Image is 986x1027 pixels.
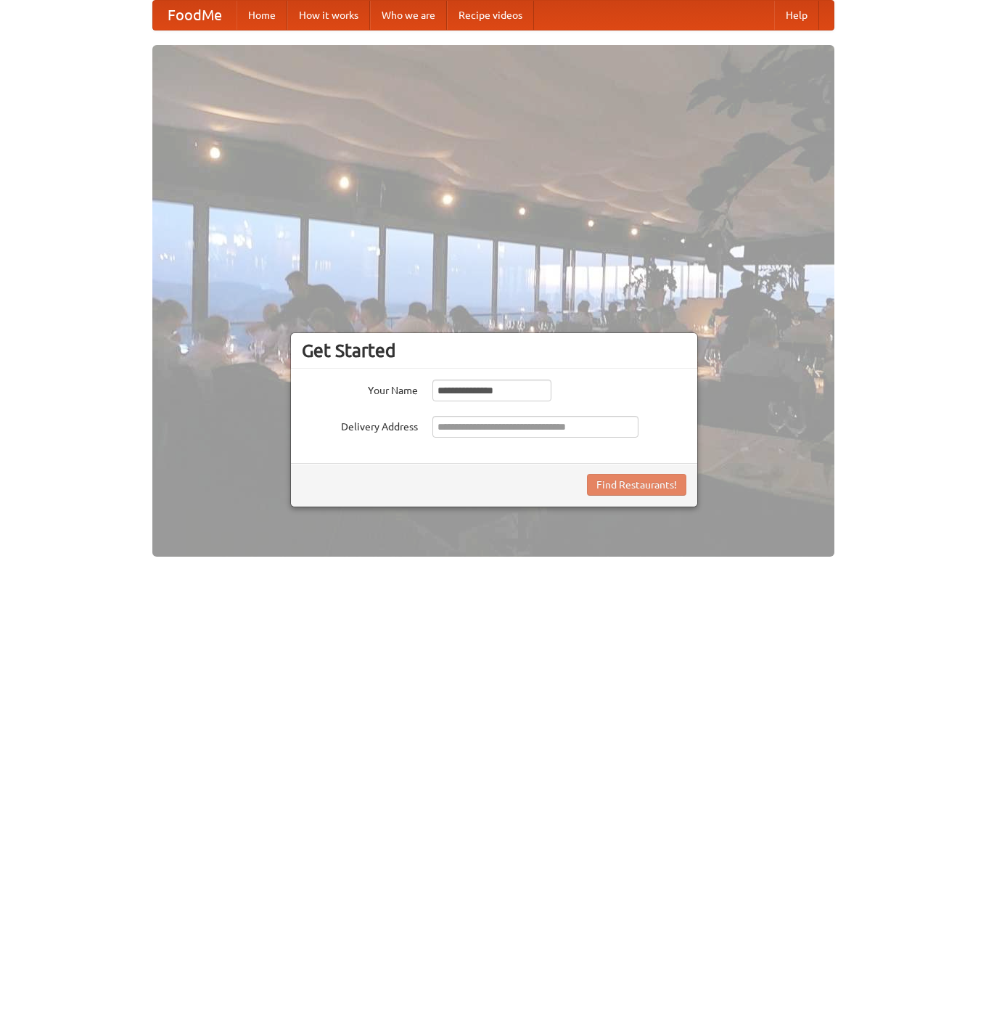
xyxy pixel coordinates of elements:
[302,416,418,434] label: Delivery Address
[302,340,686,361] h3: Get Started
[302,380,418,398] label: Your Name
[447,1,534,30] a: Recipe videos
[774,1,819,30] a: Help
[587,474,686,496] button: Find Restaurants!
[370,1,447,30] a: Who we are
[287,1,370,30] a: How it works
[153,1,237,30] a: FoodMe
[237,1,287,30] a: Home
